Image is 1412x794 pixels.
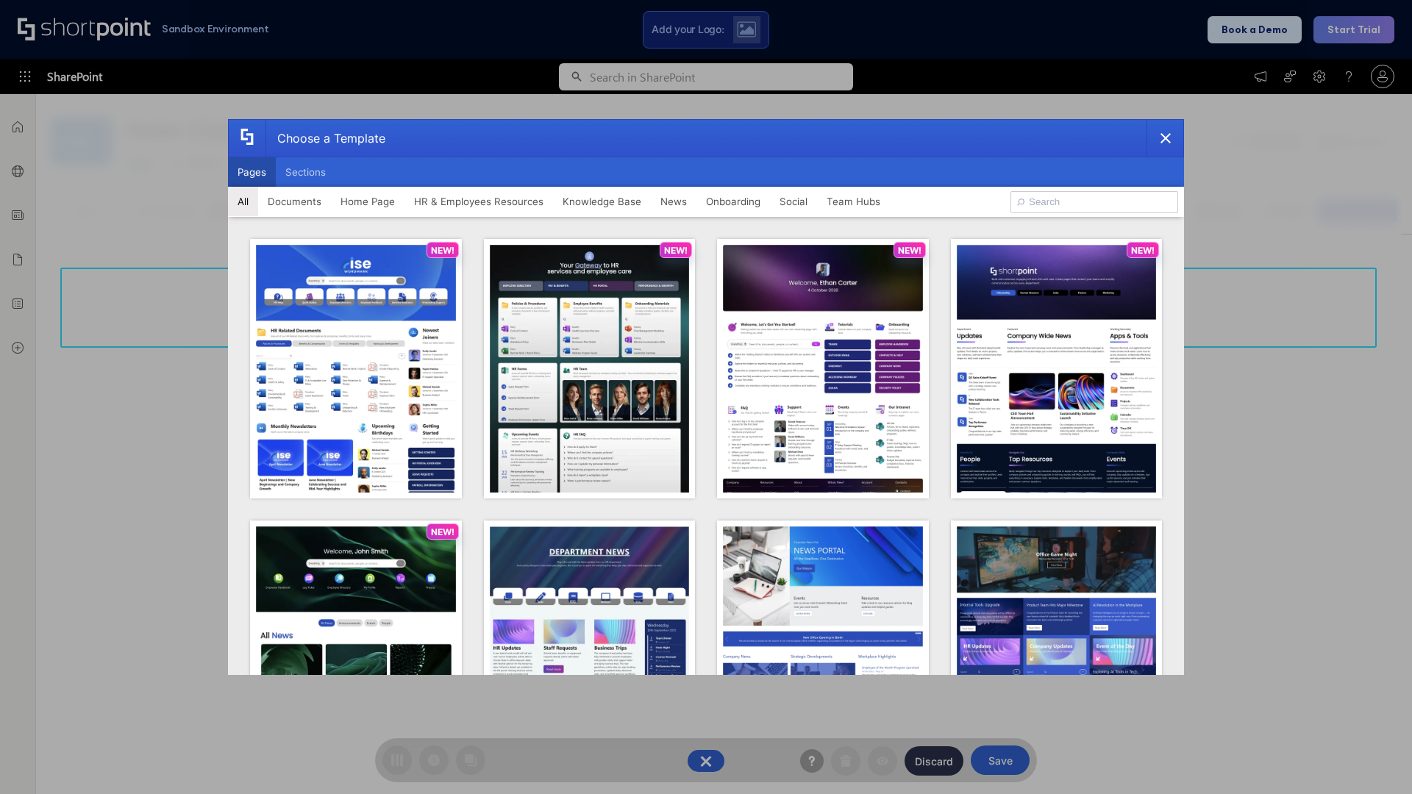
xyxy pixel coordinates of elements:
[1338,723,1412,794] iframe: Chat Widget
[228,187,258,216] button: All
[770,187,817,216] button: Social
[817,187,890,216] button: Team Hubs
[696,187,770,216] button: Onboarding
[404,187,553,216] button: HR & Employees Resources
[431,245,454,256] p: NEW!
[553,187,651,216] button: Knowledge Base
[276,157,335,187] button: Sections
[1131,245,1155,256] p: NEW!
[258,187,331,216] button: Documents
[898,245,921,256] p: NEW!
[228,119,1184,675] div: template selector
[228,157,276,187] button: Pages
[431,526,454,537] p: NEW!
[265,120,385,157] div: Choose a Template
[331,187,404,216] button: Home Page
[651,187,696,216] button: News
[664,245,688,256] p: NEW!
[1010,191,1178,213] input: Search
